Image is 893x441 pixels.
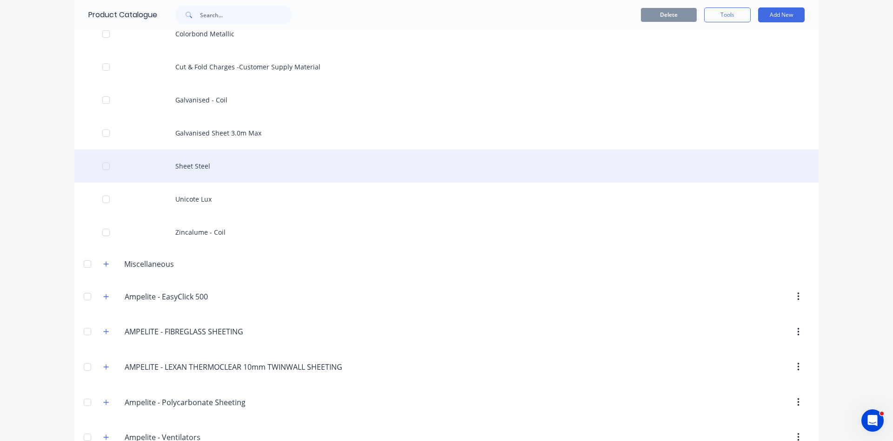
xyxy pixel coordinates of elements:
div: Miscellaneous [117,258,181,270]
input: Enter category name [125,361,344,373]
div: Galvanised Sheet 3.0m Max [74,116,819,149]
div: Unicote Lux [74,183,819,216]
input: Enter category name [125,397,245,408]
button: Tools [704,7,751,22]
button: Delete [641,8,697,22]
div: Colorbond Metallic [74,17,819,50]
button: Add New [758,7,805,22]
div: Zincalume - Coil [74,216,819,249]
div: Cut & Fold Charges -Customer Supply Material [74,50,819,83]
input: Enter category name [125,291,235,302]
input: Search... [200,6,292,24]
iframe: Intercom live chat [861,409,884,432]
div: Galvanised - Coil [74,83,819,116]
input: Enter category name [125,326,245,337]
div: Sheet Steel [74,149,819,183]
